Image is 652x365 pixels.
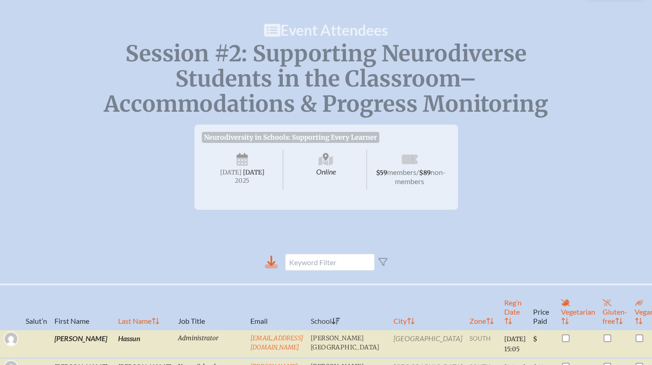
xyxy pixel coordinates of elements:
span: $59 [376,169,387,177]
td: [GEOGRAPHIC_DATA] [390,330,466,358]
th: Gluten-free [599,284,631,330]
td: Hassun [114,330,174,358]
input: Keyword Filter [285,254,375,271]
th: Job Title [174,284,247,330]
span: 2025 [209,177,276,184]
a: [EMAIL_ADDRESS][DOMAIN_NAME] [250,334,303,351]
th: Last Name [114,284,174,330]
th: Email [247,284,307,330]
span: Neurodiversity in Schools: Supporting Every Learner [202,132,380,143]
span: members [387,168,416,176]
span: / [416,168,419,176]
th: Salut’n [22,284,51,330]
span: non-members [395,168,446,185]
th: Vegetarian [557,284,599,330]
th: Zone [466,284,501,330]
span: [DATE] 15:05 [504,335,526,353]
div: Download to CSV [265,256,278,269]
span: $89 [419,169,431,177]
span: [DATE] [220,169,242,176]
span: [DATE] [243,169,264,176]
th: Reg’n Date [501,284,529,330]
td: Administrator [174,330,247,358]
img: Gravatar [5,332,17,345]
span: Session #2: Supporting Neurodiverse Students in the Classroom–Accommodations & Progress Monitoring [104,40,548,118]
th: City [390,284,466,330]
span: Online [285,149,367,190]
span: $ [533,335,537,343]
th: Price Paid [529,284,557,330]
td: [PERSON_NAME] [51,330,114,358]
th: First Name [51,284,114,330]
td: south [466,330,501,358]
td: [PERSON_NAME][GEOGRAPHIC_DATA] [307,330,390,358]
